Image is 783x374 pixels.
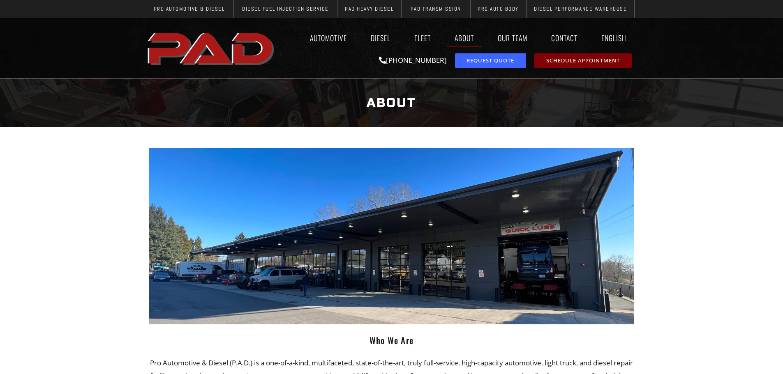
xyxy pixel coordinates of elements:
[411,6,461,11] span: PAD Transmission
[149,148,634,324] img: A large automotive service center with multiple garage bays, parked vehicles, and a truck positio...
[534,6,627,11] span: Diesel Performance Warehouse
[546,58,620,63] span: Schedule Appointment
[490,28,535,47] a: Our Team
[467,58,514,63] span: Request Quote
[145,26,278,70] img: The image shows the word "PAD" in bold, red, uppercase letters with a slight shadow effect.
[379,55,447,65] a: [PHONE_NUMBER]
[478,6,519,11] span: Pro Auto Body
[534,53,632,68] a: schedule repair or service appointment
[345,6,393,11] span: PAD Heavy Diesel
[407,28,439,47] a: Fleet
[145,26,278,70] a: pro automotive and diesel home page
[154,6,225,11] span: Pro Automotive & Diesel
[278,28,638,47] nav: Menu
[302,28,355,47] a: Automotive
[149,333,634,348] h2: Who We Are
[455,53,526,68] a: request a service or repair quote
[447,28,482,47] a: About
[149,87,634,118] h1: About
[363,28,398,47] a: Diesel
[594,28,638,47] a: English
[242,6,329,11] span: Diesel Fuel Injection Service
[543,28,585,47] a: Contact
